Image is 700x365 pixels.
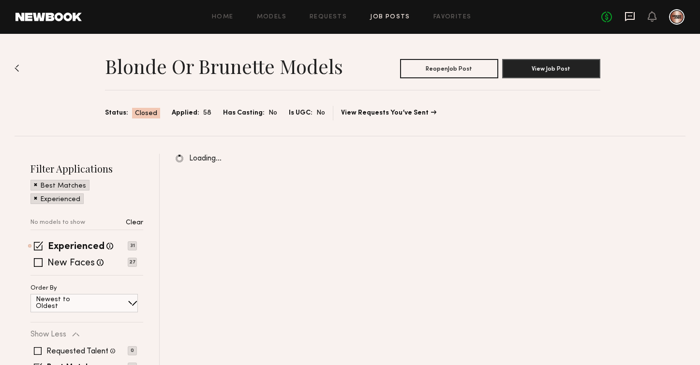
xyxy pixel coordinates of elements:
[310,14,347,20] a: Requests
[40,183,86,190] p: Best Matches
[316,108,325,118] span: No
[257,14,286,20] a: Models
[128,346,137,355] p: 0
[433,14,472,20] a: Favorites
[172,108,199,118] span: Applied:
[203,108,211,118] span: 58
[40,196,80,203] p: Experienced
[48,242,104,252] label: Experienced
[15,64,19,72] img: Back to previous page
[36,296,93,310] p: Newest to Oldest
[502,59,600,78] button: View Job Post
[341,110,436,117] a: View Requests You’ve Sent
[289,108,313,118] span: Is UGC:
[46,348,108,355] label: Requested Talent
[212,14,234,20] a: Home
[30,331,66,338] p: Show Less
[128,241,137,250] p: 31
[30,219,85,226] p: No models to show
[135,109,157,118] span: Closed
[47,259,95,268] label: New Faces
[189,155,222,163] span: Loading…
[370,14,410,20] a: Job Posts
[268,108,277,118] span: No
[30,285,57,292] p: Order By
[105,54,343,78] h1: Blonde or Brunette Models
[400,59,498,78] button: ReopenJob Post
[30,162,143,175] h2: Filter Applications
[128,258,137,267] p: 27
[223,108,265,118] span: Has Casting:
[126,219,143,226] p: Clear
[105,108,128,118] span: Status:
